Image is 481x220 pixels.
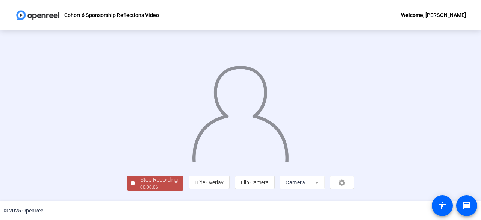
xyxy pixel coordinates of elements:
span: Hide Overlay [195,179,224,185]
button: Flip Camera [235,176,275,189]
button: Hide Overlay [189,176,230,189]
img: OpenReel logo [15,8,61,23]
mat-icon: accessibility [438,201,447,210]
span: Flip Camera [241,179,269,185]
button: Stop Recording00:00:06 [127,176,183,191]
div: Stop Recording [140,176,178,184]
p: Cohort 6 Sponsorship Reflections Video [64,11,159,20]
div: © 2025 OpenReel [4,207,44,215]
div: 00:00:06 [140,184,178,191]
img: overlay [191,60,289,162]
div: Welcome, [PERSON_NAME] [401,11,466,20]
mat-icon: message [462,201,471,210]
